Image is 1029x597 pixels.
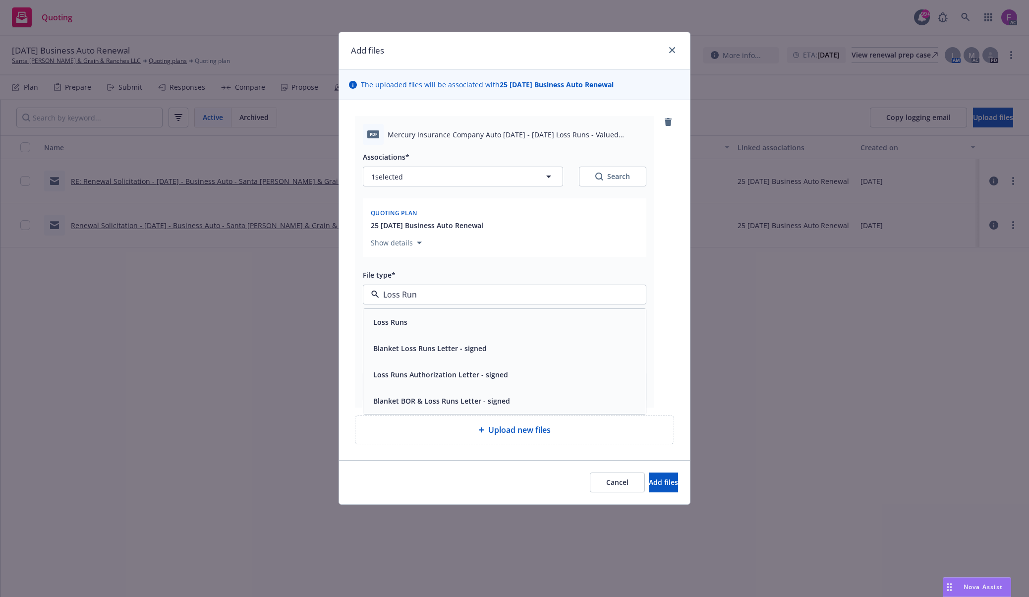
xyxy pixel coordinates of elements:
[500,80,614,89] strong: 25 [DATE] Business Auto Renewal
[371,220,483,231] button: 25 [DATE] Business Auto Renewal
[355,416,674,444] div: Upload new files
[595,172,630,181] div: Search
[367,130,379,138] span: pdf
[649,478,678,487] span: Add files
[373,317,407,327] button: Loss Runs
[388,129,646,140] span: Mercury Insurance Company Auto [DATE] - [DATE] Loss Runs - Valued [DATE].pdf
[590,473,645,492] button: Cancel
[649,473,678,492] button: Add files
[361,79,614,90] span: The uploaded files will be associated with
[351,44,384,57] h1: Add files
[964,583,1003,591] span: Nova Assist
[371,172,403,182] span: 1 selected
[373,369,508,380] button: Loss Runs Authorization Letter - signed
[363,270,396,280] span: File type*
[379,289,626,300] input: Filter by keyword
[373,396,510,406] button: Blanket BOR & Loss Runs Letter - signed
[373,343,487,354] button: Blanket Loss Runs Letter - signed
[488,424,551,436] span: Upload new files
[943,578,956,597] div: Drag to move
[579,167,646,186] button: SearchSearch
[606,478,629,487] span: Cancel
[595,173,603,180] svg: Search
[363,167,563,186] button: 1selected
[367,237,426,249] button: Show details
[666,44,678,56] a: close
[943,577,1011,597] button: Nova Assist
[371,209,417,217] span: Quoting plan
[662,116,674,128] a: remove
[363,152,409,162] span: Associations*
